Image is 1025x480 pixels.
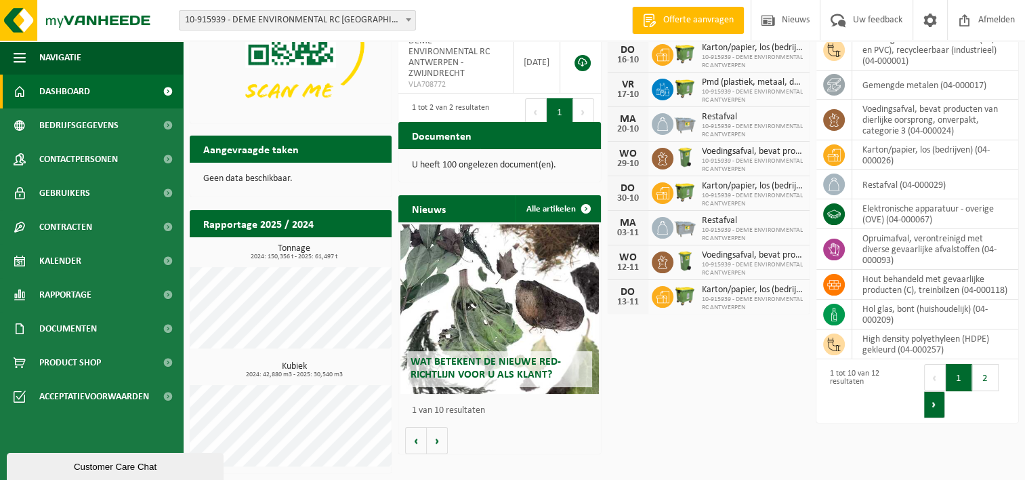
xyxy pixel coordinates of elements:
div: 1 tot 2 van 2 resultaten [405,97,489,127]
td: high density polyethyleen (HDPE) gekleurd (04-000257) [852,329,1018,359]
div: VR [614,79,642,90]
span: 10-915939 - DEME ENVIRONMENTAL RC ANTWERPEN [702,123,803,139]
h2: Aangevraagde taken [190,136,312,162]
td: hout behandeld met gevaarlijke producten (C), treinbilzen (04-000118) [852,270,1018,300]
span: 10-915939 - DEME ENVIRONMENTAL RC ANTWERPEN - ZWIJNDRECHT [180,11,415,30]
span: Rapportage [39,278,91,312]
span: Pmd (plastiek, metaal, drankkartons) (bedrijven) [702,77,803,88]
div: 20-10 [614,125,642,134]
span: Karton/papier, los (bedrijven) [702,181,803,192]
h2: Rapportage 2025 / 2024 [190,210,327,237]
span: 10-915939 - DEME ENVIRONMENTAL RC ANTWERPEN [702,54,803,70]
span: DEME ENVIRONMENTAL RC ANTWERPEN - ZWIJNDRECHT [409,36,490,79]
div: MA [614,218,642,228]
span: 2024: 42,880 m3 - 2025: 30,540 m3 [196,372,392,378]
div: 03-11 [614,228,642,238]
button: Vorige [405,427,427,454]
img: WB-0140-HPE-GN-50 [673,146,696,169]
td: hol glas, bont (huishoudelijk) (04-000209) [852,300,1018,329]
button: Next [924,391,945,418]
span: Bedrijfsgegevens [39,108,119,142]
span: 10-915939 - DEME ENVIRONMENTAL RC ANTWERPEN [702,157,803,174]
div: DO [614,183,642,194]
div: MA [614,114,642,125]
div: 17-10 [614,90,642,100]
img: WB-1100-HPE-GN-50 [673,77,696,100]
button: 1 [547,98,573,125]
a: Offerte aanvragen [632,7,744,34]
button: 1 [946,364,972,391]
a: Wat betekent de nieuwe RED-richtlijn voor u als klant? [400,224,598,394]
iframe: chat widget [7,450,226,480]
span: 10-915939 - DEME ENVIRONMENTAL RC ANTWERPEN [702,226,803,243]
div: DO [614,45,642,56]
span: VLA708772 [409,79,503,90]
h3: Kubiek [196,362,392,378]
img: WB-2500-GAL-GY-01 [673,215,696,238]
h3: Tonnage [196,244,392,260]
span: 10-915939 - DEME ENVIRONMENTAL RC ANTWERPEN [702,192,803,208]
a: Alle artikelen [516,195,600,222]
span: Kalender [39,244,81,278]
img: WB-1100-HPE-GN-50 [673,180,696,203]
span: Karton/papier, los (bedrijven) [702,43,803,54]
span: Documenten [39,312,97,346]
td: opruimafval, verontreinigd met diverse gevaarlijke afvalstoffen (04-000093) [852,229,1018,270]
span: Navigatie [39,41,81,75]
span: Restafval [702,216,803,226]
button: Previous [924,364,946,391]
div: 16-10 [614,56,642,65]
td: gemengde metalen (04-000017) [852,71,1018,100]
span: Contactpersonen [39,142,118,176]
span: 10-915939 - DEME ENVIRONMENTAL RC ANTWERPEN [702,261,803,277]
a: Bekijk rapportage [291,237,390,264]
span: Karton/papier, los (bedrijven) [702,285,803,296]
img: WB-0140-HPE-GN-50 [673,249,696,273]
span: Restafval [702,112,803,123]
div: 30-10 [614,194,642,203]
td: [DATE] [514,31,560,94]
span: 10-915939 - DEME ENVIRONMENTAL RC ANTWERPEN - ZWIJNDRECHT [179,10,416,31]
img: WB-2500-GAL-GY-01 [673,111,696,134]
span: 2024: 150,356 t - 2025: 61,497 t [196,254,392,260]
td: gemengde harde kunststoffen (PE, PP en PVC), recycleerbaar (industrieel) (04-000001) [852,30,1018,71]
img: WB-1100-HPE-GN-50 [673,284,696,307]
button: Previous [525,98,547,125]
span: Voedingsafval, bevat producten van dierlijke oorsprong, onverpakt, categorie 3 [702,250,803,261]
button: Next [573,98,594,125]
span: 10-915939 - DEME ENVIRONMENTAL RC ANTWERPEN [702,88,803,104]
span: Gebruikers [39,176,90,210]
span: 10-915939 - DEME ENVIRONMENTAL RC ANTWERPEN [702,296,803,312]
span: Contracten [39,210,92,244]
td: restafval (04-000029) [852,170,1018,199]
span: Dashboard [39,75,90,108]
td: elektronische apparatuur - overige (OVE) (04-000067) [852,199,1018,229]
div: DO [614,287,642,298]
div: WO [614,252,642,263]
div: WO [614,148,642,159]
span: Acceptatievoorwaarden [39,380,149,414]
span: Wat betekent de nieuwe RED-richtlijn voor u als klant? [411,357,561,380]
p: Geen data beschikbaar. [203,174,378,184]
div: 12-11 [614,263,642,273]
div: 13-11 [614,298,642,307]
div: 29-10 [614,159,642,169]
button: Volgende [427,427,448,454]
p: 1 van 10 resultaten [412,406,593,416]
button: 2 [972,364,999,391]
div: 1 tot 10 van 12 resultaten [823,363,911,420]
td: karton/papier, los (bedrijven) (04-000026) [852,140,1018,170]
p: U heeft 100 ongelezen document(en). [412,161,587,170]
span: Offerte aanvragen [660,14,737,27]
td: voedingsafval, bevat producten van dierlijke oorsprong, onverpakt, categorie 3 (04-000024) [852,100,1018,140]
h2: Nieuws [398,195,459,222]
img: WB-1100-HPE-GN-50 [673,42,696,65]
h2: Documenten [398,122,485,148]
span: Voedingsafval, bevat producten van dierlijke oorsprong, onverpakt, categorie 3 [702,146,803,157]
span: Product Shop [39,346,101,380]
